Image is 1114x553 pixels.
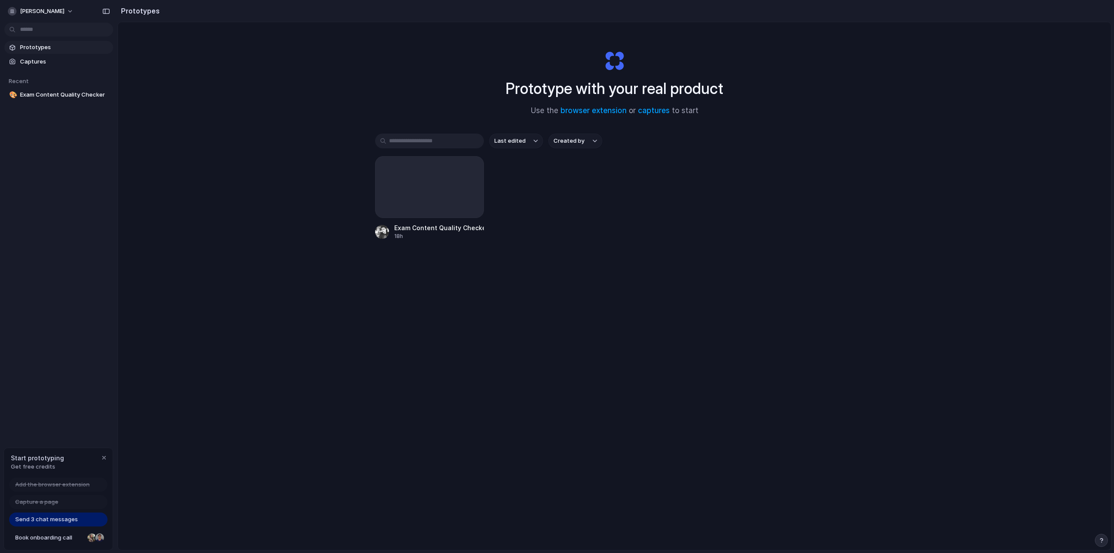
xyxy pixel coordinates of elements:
span: Get free credits [11,463,64,471]
span: Use the or to start [531,105,698,117]
h1: Prototype with your real product [506,77,723,100]
span: Last edited [494,137,526,145]
button: 🎨 [8,90,17,99]
button: Last edited [489,134,543,148]
a: Captures [4,55,113,68]
span: Add the browser extension [15,480,90,489]
span: Exam Content Quality Checker [20,90,110,99]
button: [PERSON_NAME] [4,4,78,18]
span: Prototypes [20,43,110,52]
span: Book onboarding call [15,533,84,542]
a: Prototypes [4,41,113,54]
span: Captures [20,57,110,66]
span: Capture a page [15,498,58,506]
span: Recent [9,77,29,84]
div: Nicole Kubica [87,533,97,543]
a: browser extension [560,106,627,115]
span: Send 3 chat messages [15,515,78,524]
span: [PERSON_NAME] [20,7,64,16]
div: Christian Iacullo [94,533,105,543]
div: Exam Content Quality Checker [394,223,484,232]
div: 🎨 [9,90,15,100]
a: captures [638,106,670,115]
a: Book onboarding call [9,531,107,545]
a: 🎨Exam Content Quality Checker [4,88,113,101]
span: Created by [554,137,584,145]
span: Start prototyping [11,453,64,463]
a: Exam Content Quality Checker18h [375,156,484,240]
button: Created by [548,134,602,148]
div: 18h [394,232,484,240]
h2: Prototypes [117,6,160,16]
